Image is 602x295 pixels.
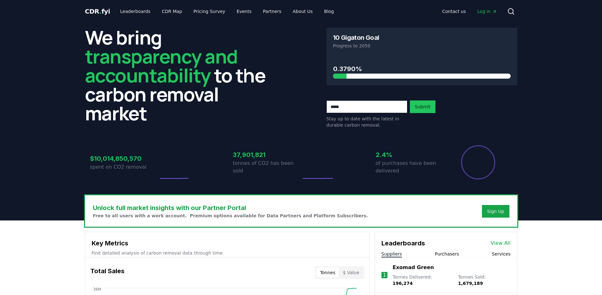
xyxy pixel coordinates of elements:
p: spent on CO2 removal [90,163,158,171]
span: 1,679,189 [458,281,483,286]
p: Find detailed analysis of carbon removal data through time. [92,250,363,256]
a: Pricing Survey [188,6,230,17]
span: transparency and accountability [85,43,238,88]
a: CDR.fyi [85,7,110,16]
button: Services [492,251,510,257]
h3: 10 Gigaton Goal [333,34,379,41]
nav: Main [115,6,339,17]
a: CDR Map [157,6,187,17]
h3: Total Sales [90,266,125,279]
a: Sign Up [487,208,504,214]
button: $ Value [339,268,363,278]
button: Sign Up [482,205,509,218]
p: Tonnes Delivered : [392,274,452,286]
h3: Unlock full market insights with our Partner Portal [93,203,368,213]
div: Percentage of sales delivered [460,145,496,180]
h3: 2.4% [376,150,444,160]
p: of purchases have been delivered [376,160,444,175]
nav: Main [437,6,502,17]
a: Log in [472,6,502,17]
span: CDR fyi [85,8,110,15]
button: Submit [410,100,436,113]
h2: We bring to the carbon removal market [85,28,276,123]
p: Free to all users with a work account. Premium options available for Data Partners and Platform S... [93,213,368,219]
a: Partners [258,6,286,17]
a: Contact us [437,6,471,17]
button: Tonnes [316,268,339,278]
h3: 37,901,821 [233,150,301,160]
p: Progress to 2050 [333,43,511,49]
h3: $10,014,850,570 [90,154,158,163]
a: Leaderboards [115,6,155,17]
tspan: 38M [93,287,101,292]
h3: Key Metrics [92,238,363,248]
p: tonnes of CO2 has been sold [233,160,301,175]
button: Purchasers [435,251,459,257]
h3: 0.3790% [333,64,511,74]
a: View All [491,239,511,247]
span: Log in [477,8,497,15]
span: 196,274 [392,281,413,286]
a: Exomad Green [392,264,434,271]
p: Tonnes Sold : [458,274,510,286]
p: Stay up to date with the latest in durable carbon removal. [326,116,407,128]
p: 1 [383,271,386,279]
button: Suppliers [381,251,402,257]
a: About Us [288,6,318,17]
a: Blog [319,6,339,17]
span: . [99,8,101,15]
a: Events [232,6,257,17]
h3: Leaderboards [381,238,425,248]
